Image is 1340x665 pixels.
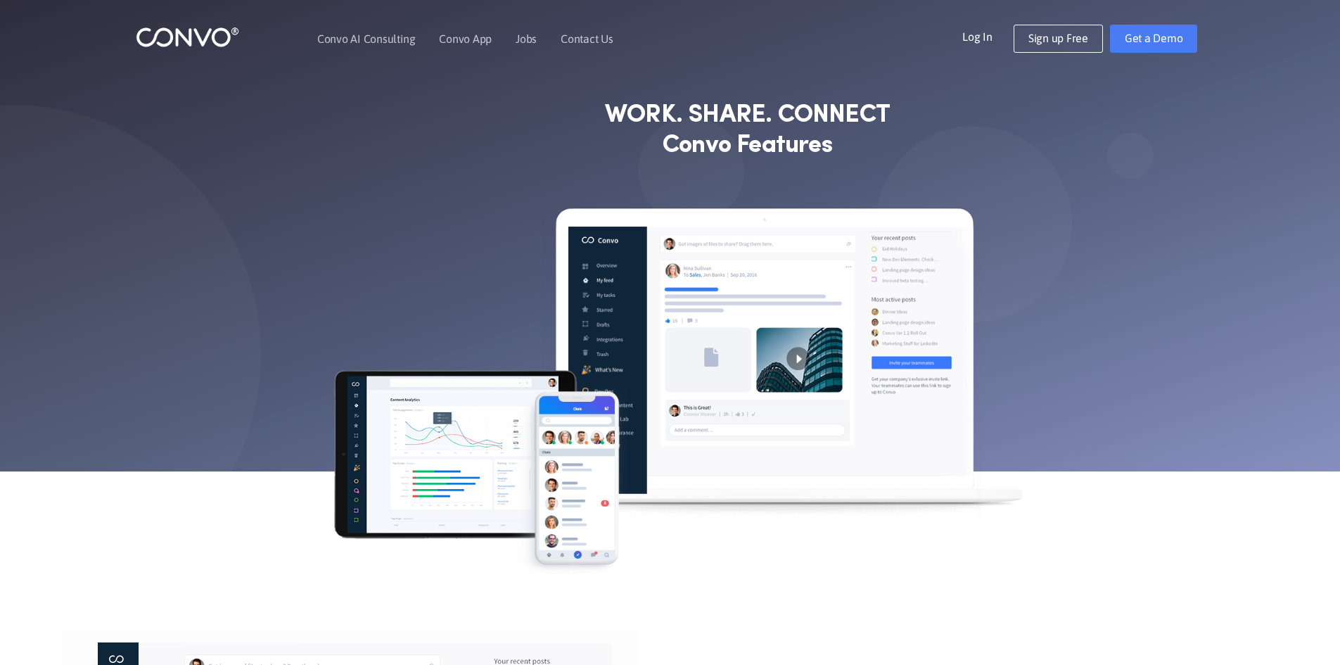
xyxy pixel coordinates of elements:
[561,33,613,44] a: Contact Us
[605,101,890,161] strong: WORK. SHARE. CONNECT Convo Features
[1014,25,1103,53] a: Sign up Free
[317,33,415,44] a: Convo AI Consulting
[962,25,1014,47] a: Log In
[1106,132,1154,179] img: shape_not_found
[439,33,492,44] a: Convo App
[516,33,537,44] a: Jobs
[136,26,239,48] img: logo_1.png
[1110,25,1198,53] a: Get a Demo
